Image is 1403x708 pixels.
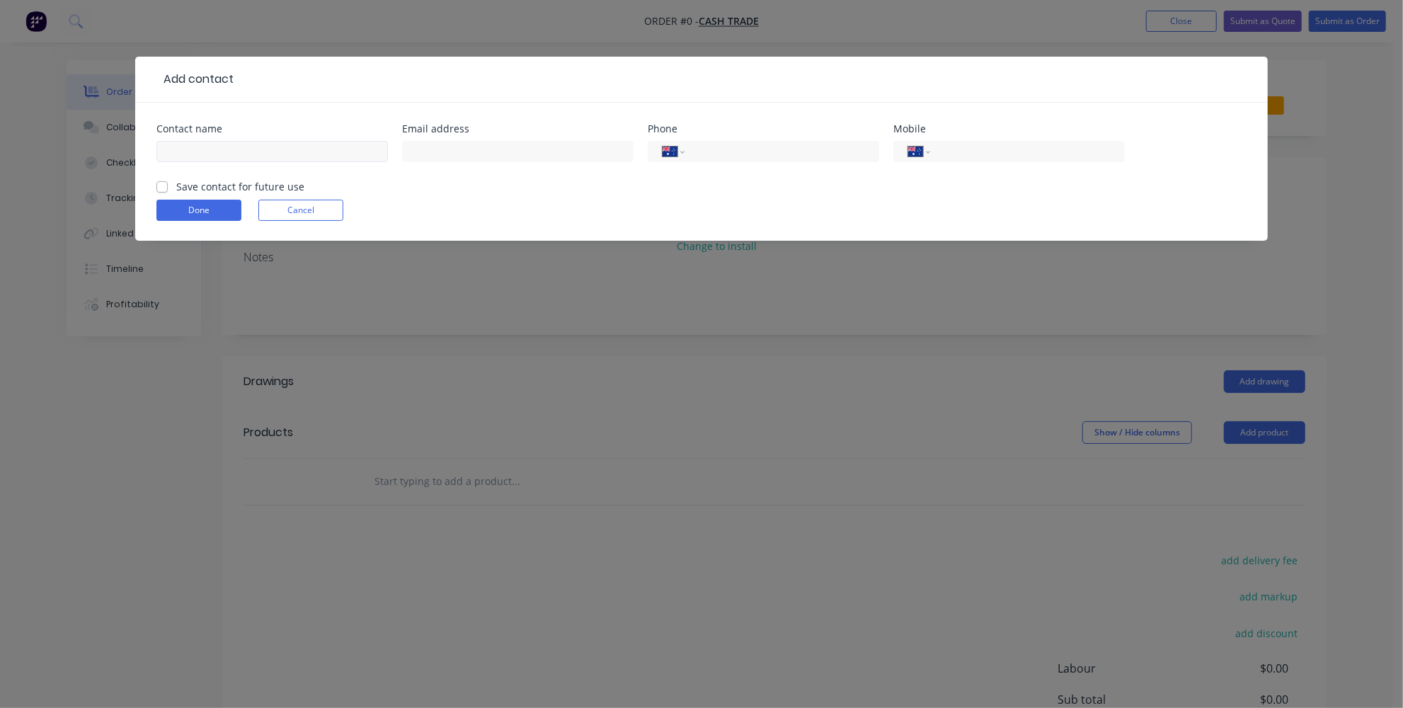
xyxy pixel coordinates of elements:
[402,124,634,134] div: Email address
[156,200,241,221] button: Done
[648,124,879,134] div: Phone
[258,200,343,221] button: Cancel
[176,179,304,194] label: Save contact for future use
[156,124,388,134] div: Contact name
[893,124,1125,134] div: Mobile
[156,71,234,88] div: Add contact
